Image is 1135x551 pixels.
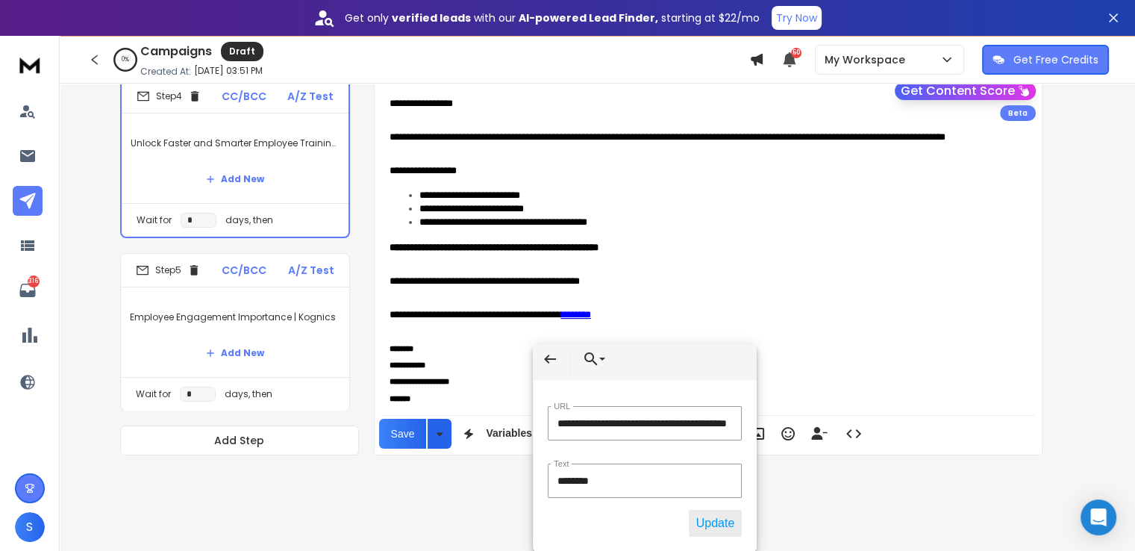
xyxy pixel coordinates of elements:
[130,296,340,338] p: Employee Engagement Importance | Kognics
[194,164,276,194] button: Add New
[137,214,172,226] p: Wait for
[689,510,742,537] button: Update
[137,90,201,103] div: Step 4
[15,512,45,542] button: S
[791,48,801,58] span: 50
[140,66,191,78] p: Created At:
[982,45,1109,75] button: Get Free Credits
[519,10,658,25] strong: AI-powered Lead Finder,
[839,419,868,449] button: Code View
[825,52,911,67] p: My Workspace
[221,42,263,61] div: Draft
[120,426,359,455] button: Add Step
[379,419,427,449] button: Save
[574,344,608,374] button: Choose Link
[287,89,334,104] p: A/Z Test
[776,10,817,25] p: Try Now
[194,338,276,368] button: Add New
[483,427,535,440] span: Variables
[222,263,266,278] p: CC/BCC
[392,10,471,25] strong: verified leads
[120,253,350,411] li: Step5CC/BCCA/Z TestEmployee Engagement Importance | KognicsAdd NewWait fordays, then
[136,388,171,400] p: Wait for
[288,263,334,278] p: A/Z Test
[120,78,350,238] li: Step4CC/BCCA/Z TestUnlock Faster and Smarter Employee Training | KognicsAdd NewWait fordays, then
[551,402,573,411] label: URL
[225,214,273,226] p: days, then
[772,6,822,30] button: Try Now
[131,122,340,164] p: Unlock Faster and Smarter Employee Training | Kognics
[225,388,272,400] p: days, then
[194,65,263,77] p: [DATE] 03:51 PM
[15,51,45,78] img: logo
[1081,499,1116,535] div: Open Intercom Messenger
[1000,105,1036,121] div: Beta
[551,459,572,469] label: Text
[222,89,266,104] p: CC/BCC
[805,419,834,449] button: Insert Unsubscribe Link
[895,82,1036,100] button: Get Content Score
[122,55,129,64] p: 0 %
[136,264,201,277] div: Step 5
[345,10,760,25] p: Get only with our starting at $22/mo
[774,419,802,449] button: Emoticons
[454,419,535,449] button: Variables
[533,344,567,374] button: Back
[28,275,40,287] p: 316
[140,43,212,60] h1: Campaigns
[13,275,43,305] a: 316
[1013,52,1098,67] p: Get Free Credits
